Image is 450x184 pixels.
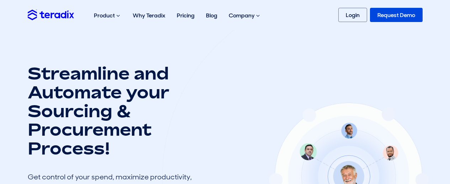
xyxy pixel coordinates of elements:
div: Product [88,4,127,27]
a: Request Demo [370,8,423,22]
img: Teradix logo [28,10,74,20]
div: Company [223,4,267,27]
a: Why Teradix [127,4,171,27]
h1: Streamline and Automate your Sourcing & Procurement Process! [28,64,198,158]
a: Blog [200,4,223,27]
a: Login [338,8,367,22]
a: Pricing [171,4,200,27]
